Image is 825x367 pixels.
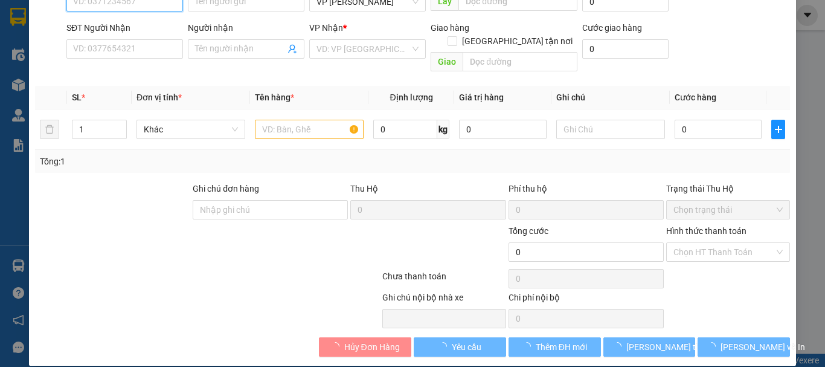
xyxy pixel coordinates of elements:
span: Increase Value [113,120,126,129]
div: Ghi chú nội bộ nhà xe [382,291,506,309]
input: Cước giao hàng [582,39,669,59]
label: Ghi chú đơn hàng [193,184,259,193]
span: Cước hàng [675,93,716,102]
span: Khác [144,120,238,138]
span: Tên hàng [255,93,294,102]
span: Hủy Đơn Hàng [344,340,400,354]
input: Ghi Chú [556,120,665,139]
span: Đơn vị tính [136,93,182,102]
span: Yêu cầu [452,340,481,354]
div: Người nhận [188,21,304,34]
span: loading [613,342,626,351]
div: SĐT Người Nhận [66,21,183,34]
span: Thêm ĐH mới [536,340,587,354]
span: Chọn trạng thái [673,201,783,219]
div: Trạng thái Thu Hộ [666,182,790,195]
input: Dọc đường [463,52,577,71]
span: SL [72,93,82,102]
span: Thu Hộ [350,184,378,193]
button: delete [40,120,59,139]
span: plus [772,125,785,134]
span: VP Nhận [309,23,343,33]
button: Yêu cầu [414,337,506,357]
span: user-add [287,44,297,54]
button: [PERSON_NAME] thay đổi [603,337,696,357]
span: loading [707,342,721,351]
span: [GEOGRAPHIC_DATA] tận nơi [457,34,577,48]
span: [PERSON_NAME] thay đổi [626,340,723,354]
input: Ghi chú đơn hàng [193,200,348,219]
div: Tổng: 1 [40,155,319,168]
span: loading [522,342,536,351]
span: Định lượng [390,93,432,102]
div: Phí thu hộ [509,182,664,200]
span: Giao hàng [431,23,469,33]
div: Chi phí nội bộ [509,291,664,309]
span: Giá trị hàng [459,93,504,102]
button: Hủy Đơn Hàng [319,337,411,357]
span: down [117,131,124,138]
th: Ghi chú [551,86,670,109]
span: Decrease Value [113,129,126,138]
div: Chưa thanh toán [381,270,507,291]
span: loading [438,342,452,351]
input: VD: Bàn, Ghế [255,120,364,139]
span: up [117,122,124,129]
span: [PERSON_NAME] và In [721,340,805,354]
span: Giao [431,52,463,71]
button: plus [771,120,785,139]
label: Cước giao hàng [582,23,642,33]
button: [PERSON_NAME] và In [698,337,790,357]
label: Hình thức thanh toán [666,226,746,236]
span: loading [331,342,344,351]
span: Tổng cước [509,226,548,236]
button: Thêm ĐH mới [509,337,601,357]
span: kg [437,120,449,139]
